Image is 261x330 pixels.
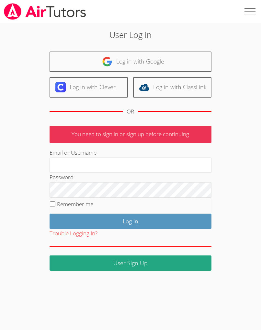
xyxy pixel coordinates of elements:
[50,52,211,72] a: Log in with Google
[3,3,87,20] img: airtutors_banner-c4298cdbf04f3fff15de1276eac7730deb9818008684d7c2e4769d2f7ddbe033.png
[50,149,96,156] label: Email or Username
[102,56,112,67] img: google-logo-50288ca7cdecda66e5e0955fdab243c47b7ad437acaf1139b6f446037453330a.svg
[127,107,134,116] div: OR
[139,82,149,92] img: classlink-logo-d6bb404cc1216ec64c9a2012d9dc4662098be43eaf13dc465df04b49fa7ab582.svg
[133,77,211,98] a: Log in with ClassLink
[50,255,211,271] a: User Sign Up
[50,229,97,238] button: Trouble Logging In?
[50,214,211,229] input: Log in
[50,126,211,143] p: You need to sign in or sign up before continuing
[55,82,66,92] img: clever-logo-6eab21bc6e7a338710f1a6ff85c0baf02591cd810cc4098c63d3a4b26e2feb20.svg
[50,77,128,98] a: Log in with Clever
[57,200,93,208] label: Remember me
[37,29,224,41] h2: User Log in
[50,173,74,181] label: Password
